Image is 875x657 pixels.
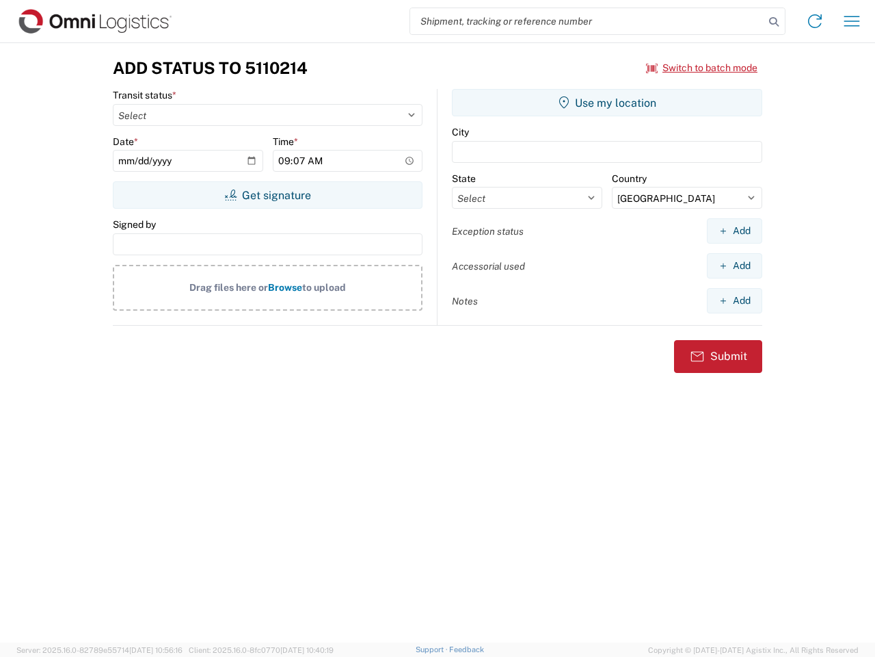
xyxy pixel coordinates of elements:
label: Transit status [113,89,176,101]
span: Drag files here or [189,282,268,293]
label: Country [612,172,647,185]
label: City [452,126,469,138]
label: Exception status [452,225,524,237]
label: Signed by [113,218,156,231]
span: Client: 2025.16.0-8fc0770 [189,646,334,654]
a: Feedback [449,645,484,654]
button: Submit [674,340,762,373]
button: Add [707,253,762,279]
label: Notes [452,295,478,307]
button: Use my location [452,89,762,116]
input: Shipment, tracking or reference number [410,8,764,34]
span: [DATE] 10:40:19 [280,646,334,654]
a: Support [416,645,450,654]
button: Add [707,218,762,244]
span: to upload [302,282,346,293]
label: Time [273,136,298,148]
span: Server: 2025.16.0-82789e55714 [16,646,183,654]
span: Copyright © [DATE]-[DATE] Agistix Inc., All Rights Reserved [648,644,859,656]
h3: Add Status to 5110214 [113,58,308,78]
label: Accessorial used [452,260,525,272]
label: Date [113,136,138,148]
span: Browse [268,282,302,293]
span: [DATE] 10:56:16 [129,646,183,654]
button: Switch to batch mode [646,57,757,79]
button: Get signature [113,181,422,209]
button: Add [707,288,762,313]
label: State [452,172,476,185]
